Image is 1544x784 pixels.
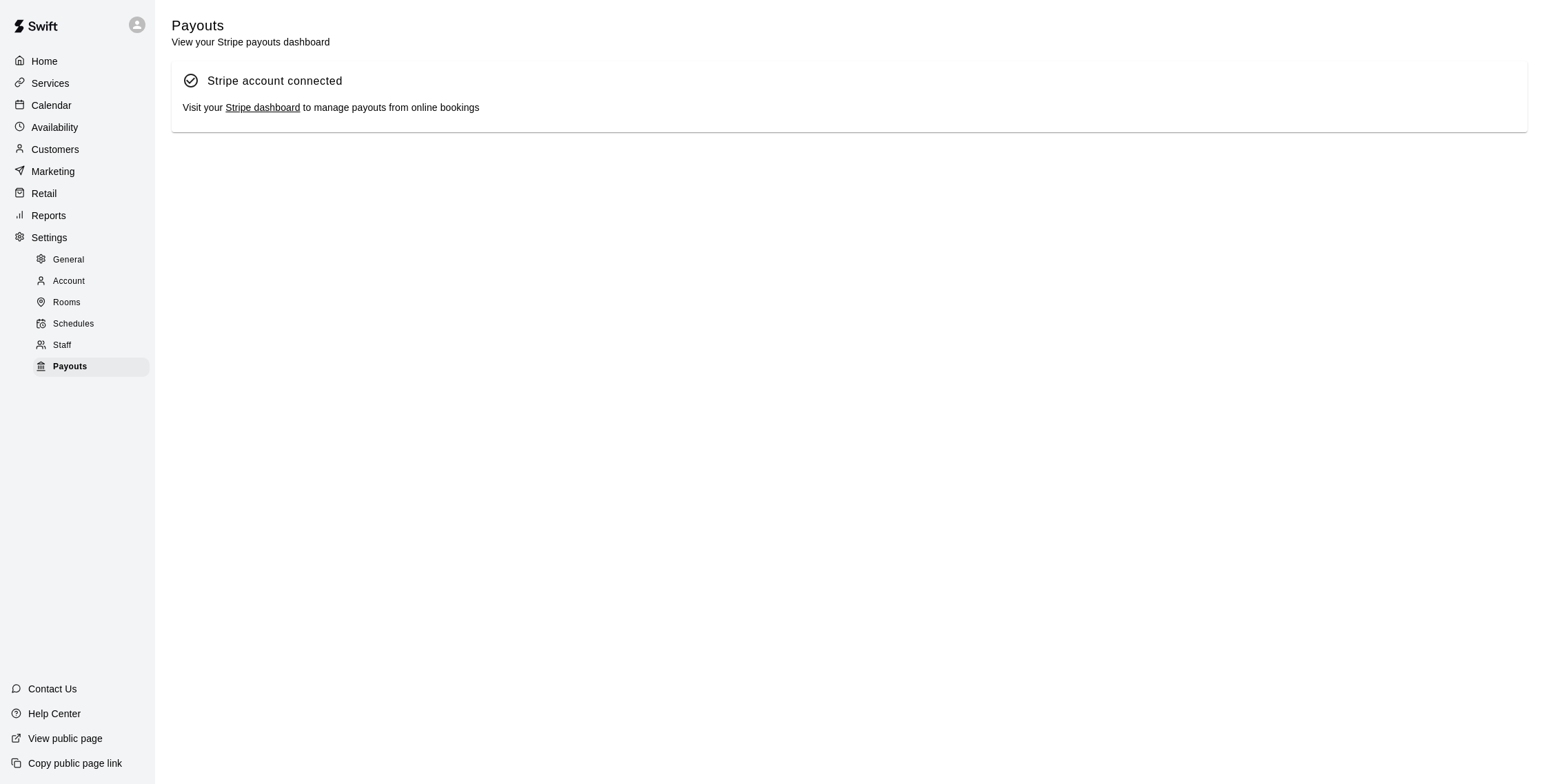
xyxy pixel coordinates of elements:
[32,99,72,112] p: Calendar
[32,165,75,178] p: Marketing
[32,121,79,134] p: Availability
[32,231,68,245] p: Settings
[53,254,85,267] span: General
[11,117,144,138] a: Availability
[207,72,343,90] div: Stripe account connected
[33,293,150,313] div: Rooms
[32,187,57,200] p: Retail
[33,336,150,355] div: Staff
[11,227,144,248] a: Settings
[11,73,144,94] a: Services
[33,315,150,334] div: Schedules
[53,360,87,374] span: Payouts
[11,51,144,72] a: Home
[11,205,144,226] a: Reports
[28,682,77,696] p: Contact Us
[172,17,330,35] h5: Payouts
[172,35,330,49] p: View your Stripe payouts dashboard
[33,251,150,270] div: General
[11,161,144,182] a: Marketing
[33,249,155,271] a: General
[33,336,155,357] a: Staff
[11,139,144,160] a: Customers
[28,732,103,745] p: View public page
[28,756,122,770] p: Copy public page link
[53,296,81,310] span: Rooms
[53,339,71,353] span: Staff
[32,209,66,223] p: Reports
[33,293,155,314] a: Rooms
[11,183,144,204] a: Retail
[32,54,58,68] p: Home
[33,357,155,378] a: Payouts
[28,707,81,721] p: Help Center
[33,358,150,377] div: Payouts
[32,143,79,156] p: Customers
[33,272,150,291] div: Account
[225,102,300,113] a: Stripe dashboard
[53,318,94,331] span: Schedules
[32,76,70,90] p: Services
[11,95,144,116] a: Calendar
[33,314,155,336] a: Schedules
[183,101,1516,116] div: Visit your to manage payouts from online bookings
[53,275,85,289] span: Account
[33,271,155,292] a: Account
